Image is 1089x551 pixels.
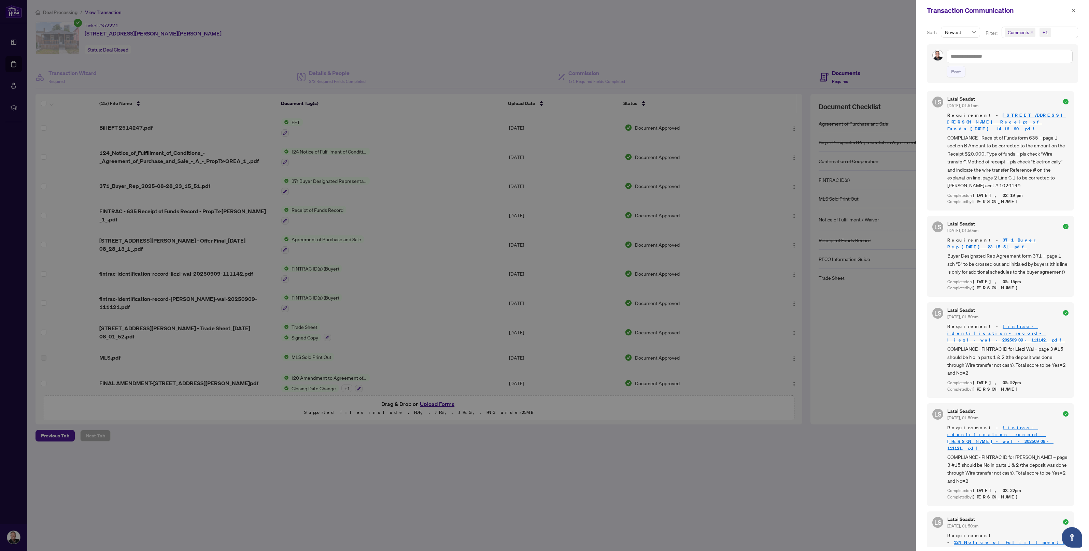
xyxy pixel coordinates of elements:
[933,50,943,60] img: Profile Icon
[947,103,978,108] span: [DATE], 01:51pm
[986,29,999,37] p: Filter:
[927,29,938,36] p: Sort:
[947,252,1069,276] span: Buyer Designated Rep Agreement form 371 – page 1 sch “B” to be crossed out and initialed by buyer...
[947,488,1069,494] div: Completed on
[973,380,1022,386] span: [DATE], 02:22pm
[1030,31,1034,34] span: close
[934,409,942,419] span: LS
[947,308,978,313] h5: Latai Seadat
[947,424,1069,452] span: Requirement -
[947,112,1069,132] span: Requirement -
[1008,29,1029,36] span: Comments
[973,494,1021,500] span: [PERSON_NAME]
[947,228,978,233] span: [DATE], 01:50pm
[947,523,978,528] span: [DATE], 01:50pm
[947,415,978,420] span: [DATE], 01:50pm
[947,409,978,414] h5: Latai Seadat
[973,192,1024,198] span: [DATE], 02:19pm
[947,425,1053,451] a: fintrac-identification-record-[PERSON_NAME]-wal-20250909-111121.pdf
[1063,519,1069,525] span: check-circle
[1043,29,1048,36] div: +1
[947,192,1069,199] div: Completed on
[973,279,1022,285] span: [DATE], 02:15pm
[947,345,1069,377] span: COMPLIANCE - FINTRAC ID for Liezl Wal – page 3 #15 should be No in parts 1 & 2 (the deposit was d...
[1062,527,1082,548] button: Open asap
[947,314,978,319] span: [DATE], 01:50pm
[1063,411,1069,417] span: check-circle
[947,323,1069,344] span: Requirement -
[1005,28,1035,37] span: Comments
[947,221,978,226] h5: Latai Seadat
[927,5,1069,16] div: Transaction Communication
[934,222,942,232] span: LS
[947,134,1069,190] span: COMPLIANCE - Receipt of Funds form 635 – page 1 section B Amount to be corrected to the amount on...
[947,112,1066,132] a: [STREET_ADDRESS][PERSON_NAME] Receipt of Funds_[DATE] 14_16_20.pdf
[947,453,1069,485] span: COMPLIANCE - FINTRAC ID for [PERSON_NAME] – page 3 #15 should be No in parts 1 & 2 (the deposit w...
[947,517,978,522] h5: Latai Seadat
[947,237,1069,250] span: Requirement -
[1071,8,1076,13] span: close
[947,386,1069,393] div: Completed by
[947,279,1069,285] div: Completed on
[973,488,1022,493] span: [DATE], 02:22pm
[947,66,965,77] button: Post
[973,285,1021,291] span: [PERSON_NAME]
[947,285,1069,291] div: Completed by
[1063,224,1069,229] span: check-circle
[1063,99,1069,104] span: check-circle
[947,494,1069,501] div: Completed by
[973,199,1021,204] span: [PERSON_NAME]
[934,97,942,107] span: LS
[947,323,1065,343] a: fintrac-identification-record-liezl-wal-20250909-111142.pdf
[934,308,942,318] span: LS
[945,27,976,37] span: Newest
[947,199,1069,205] div: Completed by
[934,518,942,527] span: LS
[947,97,978,101] h5: Latai Seadat
[1063,310,1069,316] span: check-circle
[947,380,1069,386] div: Completed on
[973,386,1021,392] span: [PERSON_NAME]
